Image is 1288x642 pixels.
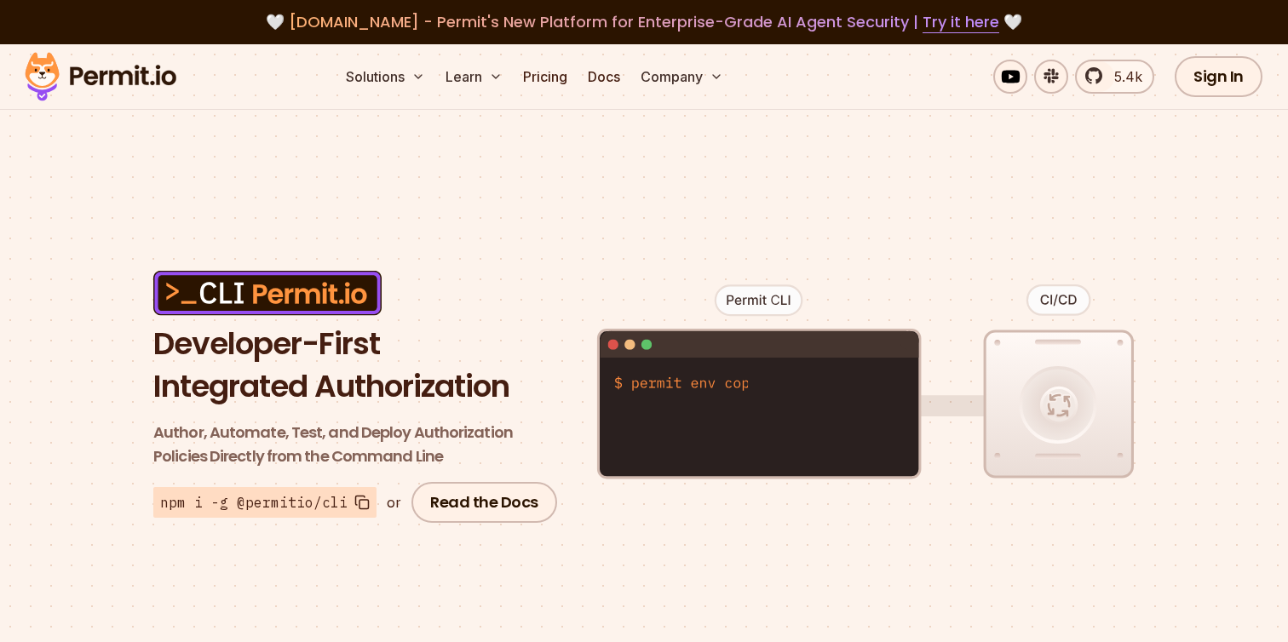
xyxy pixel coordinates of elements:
[153,421,562,444] span: Author, Automate, Test, and Deploy Authorization
[439,60,509,94] button: Learn
[581,60,627,94] a: Docs
[1175,56,1262,97] a: Sign In
[411,482,557,523] a: Read the Docs
[289,11,999,32] span: [DOMAIN_NAME] - Permit's New Platform for Enterprise-Grade AI Agent Security |
[153,487,377,518] button: npm i -g @permitio/cli
[17,48,184,106] img: Permit logo
[634,60,730,94] button: Company
[516,60,574,94] a: Pricing
[923,11,999,33] a: Try it here
[41,10,1247,34] div: 🤍 🤍
[1075,60,1154,94] a: 5.4k
[160,492,348,513] span: npm i -g @permitio/cli
[1104,66,1142,87] span: 5.4k
[153,421,562,468] p: Policies Directly from the Command Line
[387,492,401,513] div: or
[339,60,432,94] button: Solutions
[153,323,562,407] h1: Developer-First Integrated Authorization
